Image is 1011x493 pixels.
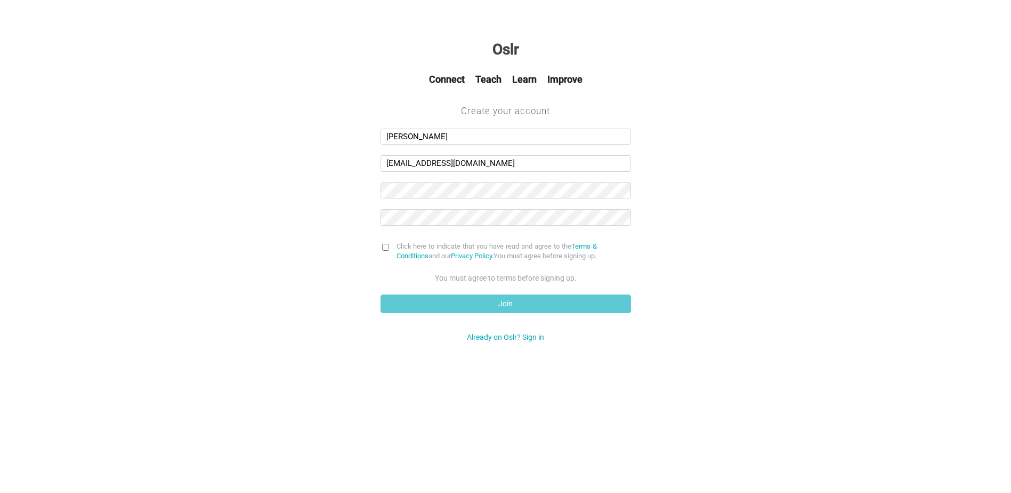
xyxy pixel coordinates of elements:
p: Click here to indicate that you have read and agree to the and our You must agree before signing up. [397,242,597,261]
div: You must agree to terms before signing up. [381,273,631,283]
a: Already on Oslr? Sign in [467,333,544,341]
a: Terms & Conditions [397,242,597,260]
input: Name [381,129,631,145]
a: Privacy Policy. [451,252,494,260]
button: Join [381,295,631,313]
input: Email (e.g. jon.childs@nhs.uk or ms1205@uol.ac.uk) [381,155,631,172]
